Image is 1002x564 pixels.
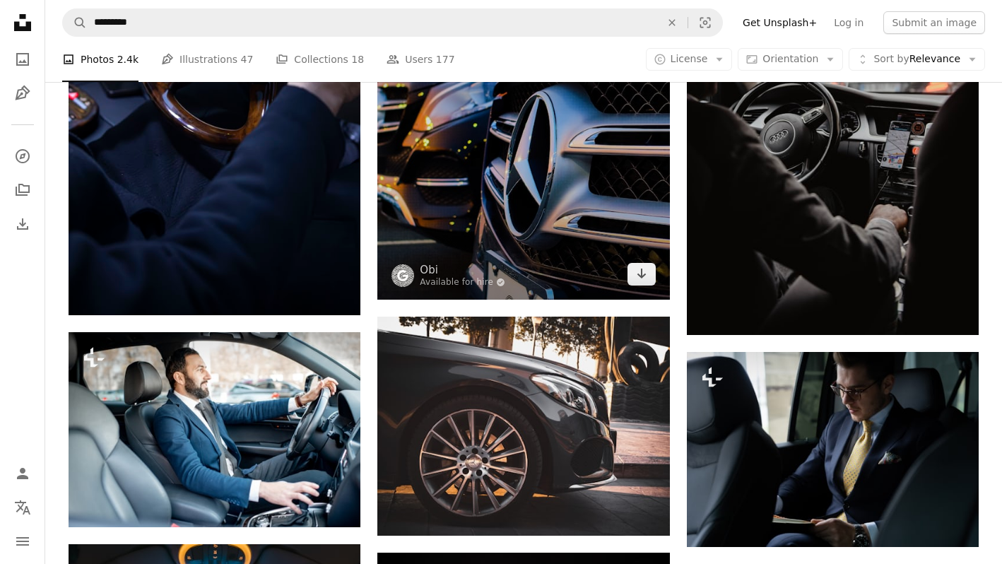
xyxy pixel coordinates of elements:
span: 18 [351,52,364,67]
a: Users 177 [387,37,454,82]
span: Relevance [873,52,960,66]
form: Find visuals sitewide [62,8,723,37]
a: Log in [825,11,872,34]
a: Handsome bearded businessman dressed in the suit driving a car in the city [69,423,360,436]
a: Explore [8,142,37,170]
a: Available for hire [420,277,505,288]
a: Get Unsplash+ [734,11,825,34]
a: Young businessman sitting on back seat of the car, while his chauffeur is driving automobile [687,443,979,456]
a: Collections 18 [276,37,364,82]
button: Submit an image [883,11,985,34]
a: Obi [420,263,505,277]
span: License [671,53,708,64]
button: Language [8,493,37,522]
span: 177 [436,52,455,67]
a: Collections [8,176,37,204]
span: 47 [241,52,254,67]
a: Photos [8,45,37,74]
img: grey Mercedes-Benz emblem [377,7,669,299]
a: grey Mercedes-Benz emblem [377,147,669,160]
img: black Mercedes-Benz [377,317,669,536]
a: Illustrations 47 [161,37,253,82]
img: Young businessman sitting on back seat of the car, while his chauffeur is driving automobile [687,352,979,546]
a: Log in / Sign up [8,459,37,488]
button: Search Unsplash [63,9,87,36]
span: Sort by [873,53,909,64]
a: Download [627,263,656,286]
img: Go to Obi's profile [391,264,414,287]
button: Orientation [738,48,843,71]
button: License [646,48,733,71]
a: black Mercedes-Benz [377,419,669,432]
button: Sort byRelevance [849,48,985,71]
a: Illustrations [8,79,37,107]
a: Download History [8,210,37,238]
button: Menu [8,527,37,556]
button: Visual search [688,9,722,36]
span: Orientation [762,53,818,64]
button: Clear [656,9,688,36]
img: Handsome bearded businessman dressed in the suit driving a car in the city [69,332,360,527]
a: Home — Unsplash [8,8,37,40]
a: man in black jacket driving car during daytime [687,110,979,122]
